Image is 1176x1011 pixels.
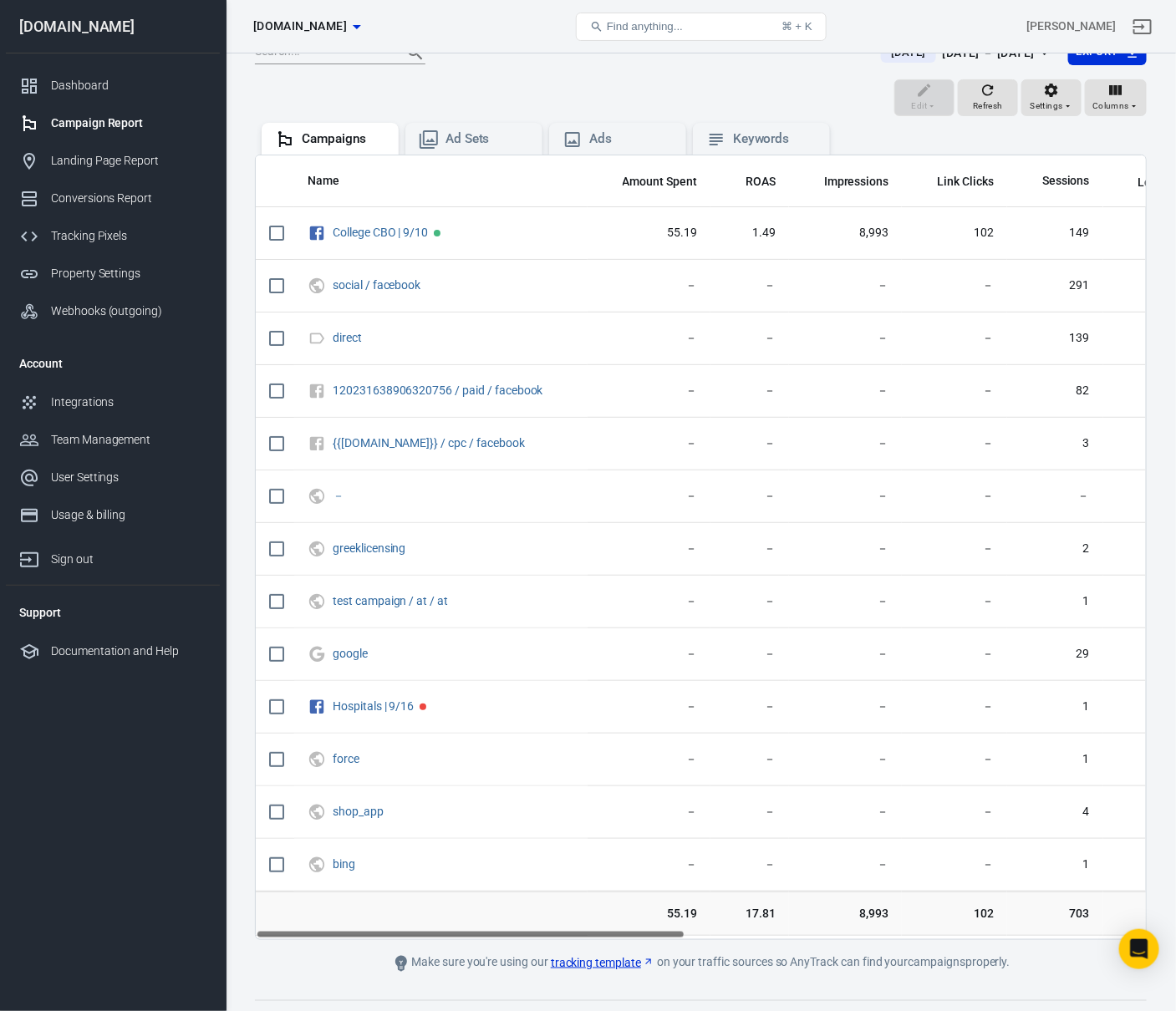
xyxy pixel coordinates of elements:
[51,643,206,660] div: Documentation and Help
[1021,906,1090,922] span: 703
[6,142,220,180] a: Landing Page Report
[1123,7,1163,47] a: Sign out
[802,646,889,663] span: －
[333,805,384,818] a: shop_app
[601,488,698,505] span: －
[6,104,220,142] a: Campaign Report
[1021,330,1090,347] span: 139
[333,436,525,450] a: {{[DOMAIN_NAME]}} / cpc / facebook
[256,155,1146,936] div: scrollable content
[6,459,220,496] a: User Settings
[333,647,368,660] a: google
[958,79,1018,116] button: Refresh
[802,171,889,191] span: The number of times your ads were on screen.
[333,278,420,292] a: social / facebook
[1021,751,1090,768] span: 1
[607,20,683,33] span: Find anything...
[1021,646,1090,663] span: 29
[445,130,529,148] div: Ad Sets
[601,593,698,610] span: －
[308,697,326,717] svg: Facebook Ads
[724,751,776,768] span: －
[1021,435,1090,452] span: 3
[333,489,344,502] a: －
[333,437,527,449] span: {{campaign.name}} / cpc / facebook
[746,174,776,191] span: ROAS
[802,906,889,922] span: 8,993
[623,174,698,191] span: Amount Spent
[601,383,698,399] span: －
[724,906,776,922] span: 17.81
[333,541,405,555] a: greeklicensing
[51,77,206,94] div: Dashboard
[1021,225,1090,241] span: 149
[333,857,355,871] a: bing
[824,174,889,191] span: Impressions
[802,383,889,399] span: －
[333,700,416,712] span: Hospitals | 9/16
[51,265,206,282] div: Property Settings
[1031,99,1063,114] span: Settings
[724,383,776,399] span: －
[51,190,206,207] div: Conversions Report
[333,332,364,343] span: direct
[333,384,546,396] span: 120231638906320756 / paid / facebook
[915,225,994,241] span: 102
[973,99,1003,114] span: Refresh
[308,539,326,559] svg: UTM & Web Traffic
[51,114,206,132] div: Campaign Report
[6,496,220,534] a: Usage & billing
[601,225,698,241] span: 55.19
[51,302,206,320] div: Webhooks (outgoing)
[802,699,889,715] span: －
[915,856,994,873] span: －
[915,383,994,399] span: －
[724,593,776,610] span: －
[333,805,386,817] span: shop_app
[6,421,220,459] a: Team Management
[915,699,994,715] span: －
[434,230,440,236] span: Active
[6,217,220,255] a: Tracking Pixels
[589,130,673,148] div: Ads
[1092,99,1129,114] span: Columns
[915,330,994,347] span: －
[51,152,206,170] div: Landing Page Report
[915,804,994,820] span: －
[623,171,698,191] span: The estimated total amount of money you've spent on your campaign, ad set or ad during its schedule.
[308,802,326,822] svg: UTM & Web Traffic
[333,490,347,501] span: －
[333,753,362,765] span: force
[51,506,206,524] div: Usage & billing
[308,855,326,875] svg: UTM & Web Traffic
[915,646,994,663] span: －
[802,856,889,873] span: －
[915,171,994,191] span: The number of clicks on links within the ad that led to advertiser-specified destinations
[333,384,543,397] a: 120231638906320756 / paid / facebook
[1021,277,1090,294] span: 291
[333,595,451,607] span: test campaign / at / at
[6,255,220,292] a: Property Settings
[746,171,776,191] span: The total return on ad spend
[308,328,326,348] svg: Direct
[915,277,994,294] span: －
[333,752,359,765] a: force
[308,749,326,770] svg: UTM & Web Traffic
[802,225,889,241] span: 8,993
[601,541,698,557] span: －
[1042,173,1090,190] span: Sessions
[333,542,408,554] span: greeklicensing
[308,644,326,664] svg: Google
[724,488,776,505] span: －
[915,593,994,610] span: －
[802,330,889,347] span: －
[601,699,698,715] span: －
[325,953,1077,973] div: Make sure you're using our on your traffic sources so AnyTrack can find your campaigns properly.
[1021,79,1082,116] button: Settings
[802,804,889,820] span: －
[724,435,776,452] span: －
[724,856,776,873] span: －
[1021,593,1090,610] span: 1
[576,13,827,41] button: Find anything...⌘ + K
[802,488,889,505] span: －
